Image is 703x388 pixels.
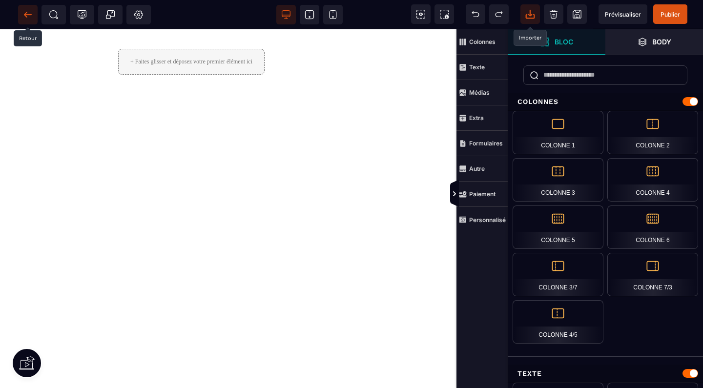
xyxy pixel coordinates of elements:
span: Rétablir [489,4,509,24]
span: Ouvrir les blocs [508,29,605,55]
span: Autre [456,156,508,182]
span: Retour [18,5,38,24]
strong: Paiement [469,190,496,198]
div: + Faites glisser et déposez votre premier élément ici [118,20,265,45]
div: Colonne 2 [607,111,698,154]
span: Prévisualiser [605,11,641,18]
span: Nettoyage [544,4,563,24]
span: Importer [520,4,540,24]
span: Publier [661,11,680,18]
div: Colonne 7/3 [607,253,698,296]
div: Colonne 1 [513,111,603,154]
div: Colonne 3 [513,158,603,202]
span: Métadata SEO [41,5,66,24]
span: Texte [456,55,508,80]
span: Code de suivi [70,5,94,24]
div: Colonnes [508,93,703,111]
span: Médias [456,80,508,105]
span: Voir bureau [276,5,296,24]
span: Paiement [456,182,508,207]
div: Colonne 5 [513,205,603,249]
span: Formulaires [456,131,508,156]
strong: Colonnes [469,38,496,45]
span: Enregistrer [567,4,587,24]
span: Réglages Body [134,10,144,20]
div: Colonne 4/5 [513,300,603,344]
strong: Body [652,38,671,45]
div: Colonne 3/7 [513,253,603,296]
span: Créer une alerte modale [98,5,123,24]
span: Tracking [77,10,87,20]
span: Colonnes [456,29,508,55]
strong: Autre [469,165,485,172]
div: Colonne 4 [607,158,698,202]
span: Aperçu [599,4,647,24]
strong: Extra [469,114,484,122]
span: Défaire [466,4,485,24]
span: Extra [456,105,508,131]
span: Voir tablette [300,5,319,24]
span: Afficher les vues [508,180,517,209]
strong: Personnalisé [469,216,506,224]
span: Personnalisé [456,207,508,232]
div: Colonne 6 [607,205,698,249]
div: Texte [508,365,703,383]
strong: Bloc [555,38,573,45]
span: Popup [105,10,115,20]
strong: Médias [469,89,490,96]
span: Voir mobile [323,5,343,24]
strong: Formulaires [469,140,503,147]
span: Capture d'écran [434,4,454,24]
span: SEO [49,10,59,20]
span: Enregistrer le contenu [653,4,687,24]
span: Favicon [126,5,151,24]
strong: Texte [469,63,485,71]
span: Ouvrir les calques [605,29,703,55]
span: Voir les composants [411,4,431,24]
